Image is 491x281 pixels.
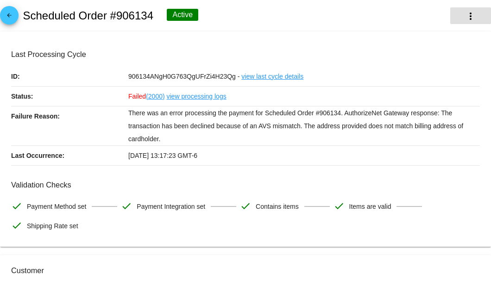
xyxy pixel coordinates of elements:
[11,220,22,231] mat-icon: check
[11,266,480,275] h3: Customer
[11,106,128,126] p: Failure Reason:
[27,197,86,216] span: Payment Method set
[256,197,299,216] span: Contains items
[27,216,78,236] span: Shipping Rate set
[167,87,227,106] a: view processing logs
[4,12,15,23] mat-icon: arrow_back
[137,197,205,216] span: Payment Integration set
[121,200,132,212] mat-icon: check
[334,200,345,212] mat-icon: check
[128,152,197,159] span: [DATE] 13:17:23 GMT-6
[23,9,153,22] h2: Scheduled Order #906134
[11,181,480,189] h3: Validation Checks
[128,106,480,145] p: There was an error processing the payment for Scheduled Order #906134. AuthorizeNet Gateway respo...
[146,87,164,106] a: (2000)
[240,200,251,212] mat-icon: check
[11,200,22,212] mat-icon: check
[128,73,239,80] span: 906134ANgH0G763QgUFrZi4H23Qg -
[241,67,303,86] a: view last cycle details
[465,11,476,22] mat-icon: more_vert
[11,146,128,165] p: Last Occurrence:
[167,9,198,21] div: Active
[11,50,480,59] h3: Last Processing Cycle
[11,87,128,106] p: Status:
[11,67,128,86] p: ID:
[128,93,165,100] span: Failed
[349,197,391,216] span: Items are valid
